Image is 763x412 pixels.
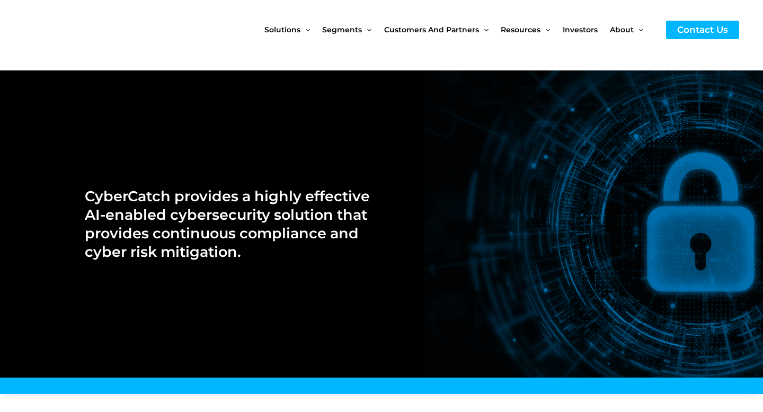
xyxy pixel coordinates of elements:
[264,7,300,52] span: Solutions
[666,21,739,39] a: Contact Us
[501,7,540,52] span: Resources
[563,7,598,52] span: Investors
[362,7,371,52] span: Menu Toggle
[322,7,362,52] span: Segments
[384,7,479,52] span: Customers and Partners
[634,7,643,52] span: Menu Toggle
[563,7,610,52] a: Investors
[85,187,370,261] h2: CyberCatch provides a highly effective AI-enabled cybersecurity solution that provides continuous...
[19,8,146,52] img: CyberCatch
[300,7,310,52] span: Menu Toggle
[479,7,489,52] span: Menu Toggle
[610,7,634,52] span: About
[540,7,550,52] span: Menu Toggle
[264,7,655,52] nav: Site Navigation: New Main Menu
